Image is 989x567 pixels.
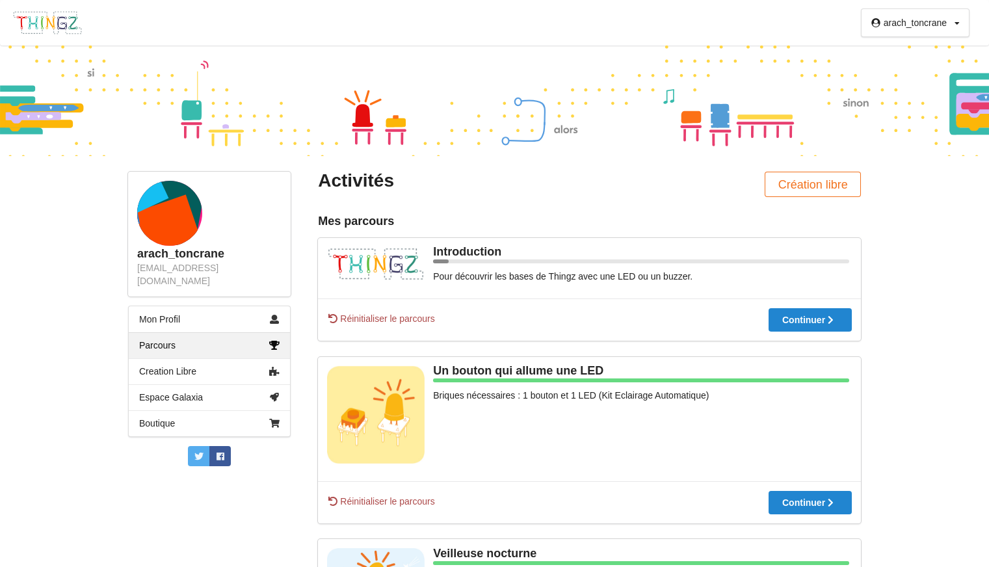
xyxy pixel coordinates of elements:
button: Continuer [769,308,852,332]
span: Réinitialiser le parcours [327,312,435,325]
div: Pour découvrir les bases de Thingz avec une LED ou un buzzer. [327,270,852,283]
a: Espace Galaxia [129,384,290,410]
div: Briques nécessaires : 1 bouton et 1 LED (Kit Eclairage Automatique) [327,389,852,402]
button: Continuer [769,491,852,514]
img: thingz_logo.png [327,247,425,282]
img: thingz_logo.png [12,10,83,35]
div: arach_toncrane [884,18,947,27]
div: Mes parcours [318,214,861,229]
div: Un bouton qui allume une LED [327,363,852,378]
img: bouton_led.jpg [327,366,425,464]
div: Activités [318,169,580,192]
a: Parcours [129,332,290,358]
div: Continuer [782,498,838,507]
div: [EMAIL_ADDRESS][DOMAIN_NAME] [137,261,282,287]
div: Continuer [782,315,838,324]
a: Boutique [129,410,290,436]
div: Veilleuse nocturne [327,546,852,561]
a: Mon Profil [129,306,290,332]
a: Creation Libre [129,358,290,384]
div: Introduction [327,244,852,259]
div: arach_toncrane [137,246,282,261]
span: Réinitialiser le parcours [327,495,435,508]
button: Création libre [765,172,861,197]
